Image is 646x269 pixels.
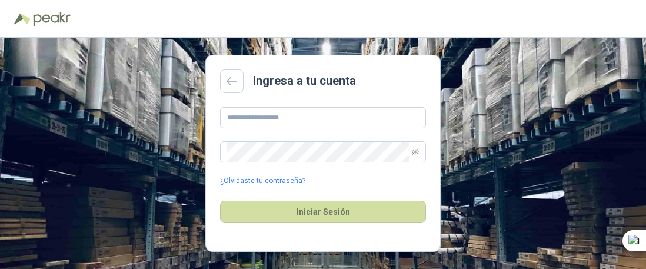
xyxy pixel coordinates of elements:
span: eye-invisible [412,148,419,155]
button: Iniciar Sesión [220,201,426,223]
img: Peakr [33,12,71,26]
a: ¿Olvidaste tu contraseña? [220,175,305,187]
img: Logo [14,13,31,25]
h2: Ingresa a tu cuenta [253,72,356,90]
